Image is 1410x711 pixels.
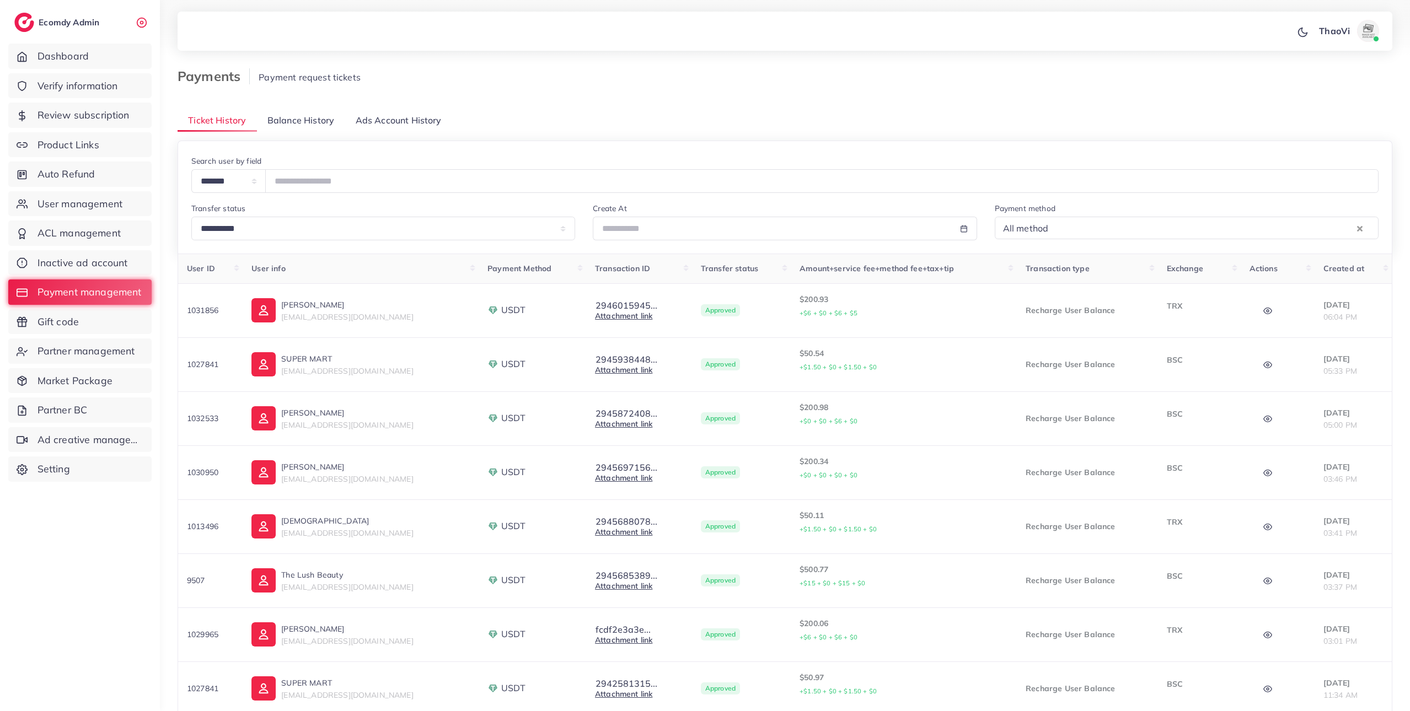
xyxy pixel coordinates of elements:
[251,263,285,273] span: User info
[281,690,413,700] span: [EMAIL_ADDRESS][DOMAIN_NAME]
[800,363,877,371] small: +$1.50 + $0 + $1.50 + $0
[487,305,498,316] img: payment
[1167,263,1203,273] span: Exchange
[701,412,740,424] span: Approved
[995,217,1379,239] div: Search for option
[1323,528,1357,538] span: 03:41 PM
[37,285,142,299] span: Payment management
[8,456,152,482] a: Setting
[1319,24,1350,37] p: ThaoVi
[595,527,652,537] a: Attachment link
[251,460,276,484] img: ic-user-info.36bf1079.svg
[37,49,89,63] span: Dashboard
[595,365,652,375] a: Attachment link
[501,520,526,532] span: USDT
[37,344,135,358] span: Partner management
[1323,460,1383,473] p: [DATE]
[701,628,740,640] span: Approved
[595,354,658,364] button: 2945938448...
[1323,352,1383,365] p: [DATE]
[1323,474,1357,484] span: 03:46 PM
[1323,420,1357,430] span: 05:00 PM
[178,68,250,84] h3: Payments
[487,629,498,640] img: payment
[1250,263,1278,273] span: Actions
[595,516,658,526] button: 2945688078...
[8,279,152,305] a: Payment management
[251,676,276,701] img: ic-user-info.36bf1079.svg
[1167,515,1232,529] p: TRX
[259,72,361,83] span: Payment request tickets
[1323,676,1383,690] p: [DATE]
[1323,690,1358,700] span: 11:34 AM
[8,338,152,364] a: Partner management
[1167,407,1232,421] p: BSC
[501,412,526,424] span: USDT
[251,406,276,430] img: ic-user-info.36bf1079.svg
[595,263,650,273] span: Transaction ID
[8,309,152,335] a: Gift code
[800,309,857,317] small: +$6 + $0 + $6 + $5
[800,563,1008,590] p: $500.77
[1026,574,1149,587] p: Recharge User Balance
[281,676,413,690] p: SUPER MART
[1026,628,1149,641] p: Recharge User Balance
[281,582,413,592] span: [EMAIL_ADDRESS][DOMAIN_NAME]
[8,427,152,453] a: Ad creative management
[800,633,857,641] small: +$6 + $0 + $6 + $0
[701,574,740,586] span: Approved
[187,574,234,587] p: 9507
[251,352,276,376] img: ic-user-info.36bf1079.svg
[595,581,652,591] a: Attachment link
[14,13,102,32] a: logoEcomdy Admin
[501,358,526,370] span: USDT
[1026,466,1149,479] p: Recharge User Balance
[800,347,1008,374] p: $50.54
[595,462,658,472] button: 2945697156...
[800,617,1008,644] p: $200.06
[595,624,651,634] button: fcdf2e3a3e...
[487,359,498,370] img: payment
[187,628,234,641] p: 1029965
[701,358,740,370] span: Approved
[281,622,413,635] p: [PERSON_NAME]
[501,304,526,316] span: USDT
[37,167,95,181] span: Auto Refund
[251,568,276,592] img: ic-user-info.36bf1079.svg
[37,374,112,388] span: Market Package
[1167,569,1232,583] p: BSC
[37,403,88,417] span: Partner BC
[800,509,1008,536] p: $50.11
[800,525,877,533] small: +$1.50 + $0 + $1.50 + $0
[1167,677,1232,691] p: BSC
[8,73,152,99] a: Verify information
[37,197,122,211] span: User management
[267,114,334,127] span: Balance History
[8,103,152,128] a: Review subscription
[800,579,865,587] small: +$15 + $0 + $15 + $0
[487,683,498,694] img: payment
[8,161,152,187] a: Auto Refund
[595,408,658,418] button: 2945872408...
[251,514,276,538] img: ic-user-info.36bf1079.svg
[8,397,152,423] a: Partner BC
[800,417,857,425] small: +$0 + $0 + $6 + $0
[595,311,652,321] a: Attachment link
[1323,582,1357,592] span: 03:37 PM
[1026,304,1149,317] p: Recharge User Balance
[595,473,652,483] a: Attachment link
[281,352,413,365] p: SUPER MART
[1001,220,1051,236] span: All method
[281,366,413,376] span: [EMAIL_ADDRESS][DOMAIN_NAME]
[281,528,413,538] span: [EMAIL_ADDRESS][DOMAIN_NAME]
[1323,636,1357,646] span: 03:01 PM
[1357,20,1379,42] img: avatar
[1323,514,1383,527] p: [DATE]
[501,628,526,640] span: USDT
[800,293,1008,320] p: $200.93
[187,682,234,695] p: 1027841
[8,191,152,217] a: User management
[8,44,152,69] a: Dashboard
[501,466,526,478] span: USDT
[281,568,413,581] p: The Lush Beauty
